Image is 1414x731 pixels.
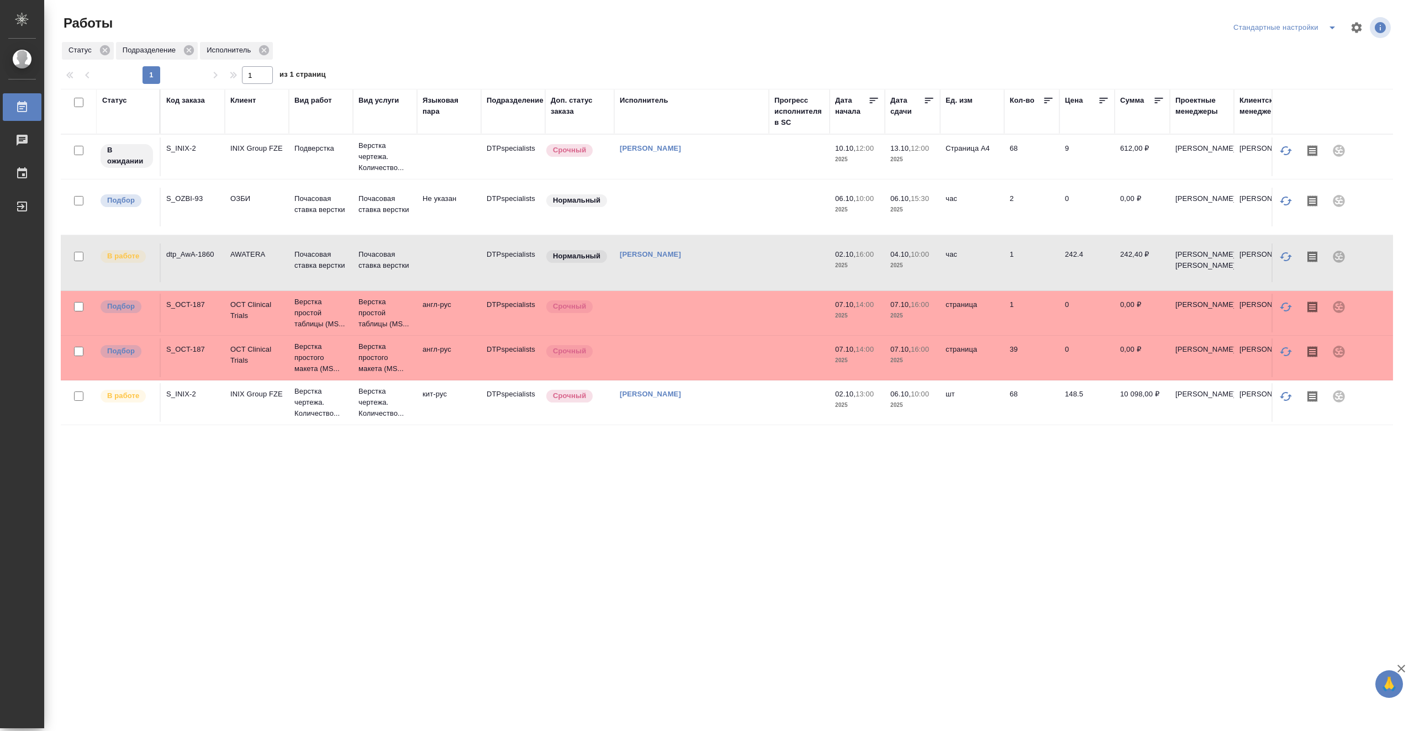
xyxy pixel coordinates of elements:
[1234,383,1298,422] td: [PERSON_NAME]
[911,144,929,152] p: 12:00
[1273,338,1299,365] button: Обновить
[230,249,283,260] p: AWATERA
[835,390,856,398] p: 02.10,
[553,346,586,357] p: Срочный
[1120,95,1144,106] div: Сумма
[1299,188,1326,214] button: Скопировать мини-бриф
[1273,137,1299,164] button: Обновить
[166,249,219,260] div: dtp_AwA-1860
[1299,137,1326,164] button: Скопировать мини-бриф
[890,355,935,366] p: 2025
[835,95,868,117] div: Дата начала
[107,390,139,401] p: В работе
[553,301,586,312] p: Срочный
[99,389,154,404] div: Исполнитель выполняет работу
[1234,243,1298,282] td: [PERSON_NAME]
[1273,188,1299,214] button: Обновить
[1326,137,1352,164] div: Проект не привязан
[417,383,481,422] td: кит-рус
[294,296,347,330] p: Верстка простой таблицы (MS...
[230,344,283,366] p: OCT Clinical Trials
[102,95,127,106] div: Статус
[856,194,874,203] p: 10:00
[1326,338,1352,365] div: Проект не привязан
[551,95,609,117] div: Доп. статус заказа
[856,345,874,353] p: 14:00
[1343,14,1370,41] span: Настроить таблицу
[553,390,586,401] p: Срочный
[856,390,874,398] p: 13:00
[417,188,481,226] td: Не указан
[294,386,347,419] p: Верстка чертежа. Количество...
[553,195,600,206] p: Нормальный
[423,95,476,117] div: Языковая пара
[946,95,973,106] div: Ед. изм
[940,137,1004,176] td: Страница А4
[166,193,219,204] div: S_OZBI-93
[890,194,911,203] p: 06.10,
[107,145,146,167] p: В ожидании
[279,68,326,84] span: из 1 страниц
[1299,294,1326,320] button: Скопировать мини-бриф
[890,390,911,398] p: 06.10,
[1234,188,1298,226] td: [PERSON_NAME]
[835,260,879,271] p: 2025
[835,204,879,215] p: 2025
[620,95,668,106] div: Исполнитель
[481,383,545,422] td: DTPspecialists
[553,145,586,156] p: Срочный
[1234,338,1298,377] td: [PERSON_NAME]
[835,300,856,309] p: 07.10,
[166,299,219,310] div: S_OCT-187
[1326,243,1352,270] div: Проект не привязан
[1059,188,1115,226] td: 0
[835,400,879,411] p: 2025
[940,188,1004,226] td: час
[1115,243,1170,282] td: 242,40 ₽
[1170,383,1234,422] td: [PERSON_NAME]
[230,95,256,106] div: Клиент
[1004,188,1059,226] td: 2
[481,338,545,377] td: DTPspecialists
[890,144,911,152] p: 13.10,
[620,144,681,152] a: [PERSON_NAME]
[1239,95,1292,117] div: Клиентские менеджеры
[1326,383,1352,410] div: Проект не привязан
[107,195,135,206] p: Подбор
[1170,294,1234,332] td: [PERSON_NAME]
[835,250,856,258] p: 02.10,
[890,95,924,117] div: Дата сдачи
[1375,670,1403,698] button: 🙏
[1234,294,1298,332] td: [PERSON_NAME]
[99,344,154,359] div: Можно подбирать исполнителей
[940,243,1004,282] td: час
[294,341,347,374] p: Верстка простого макета (MS...
[940,338,1004,377] td: страница
[911,300,929,309] p: 16:00
[911,390,929,398] p: 10:00
[166,143,219,154] div: S_INIX-2
[294,95,332,106] div: Вид работ
[1059,294,1115,332] td: 0
[890,250,911,258] p: 04.10,
[1004,137,1059,176] td: 68
[62,42,114,60] div: Статус
[890,204,935,215] p: 2025
[417,338,481,377] td: англ-рус
[1170,338,1234,377] td: [PERSON_NAME]
[294,143,347,154] p: Подверстка
[1234,137,1298,176] td: [PERSON_NAME]
[200,42,273,60] div: Исполнитель
[1115,338,1170,377] td: 0,00 ₽
[1175,95,1228,117] div: Проектные менеджеры
[940,383,1004,422] td: шт
[1059,243,1115,282] td: 242.4
[358,386,411,419] p: Верстка чертежа. Количество...
[1004,338,1059,377] td: 39
[487,95,544,106] div: Подразделение
[890,400,935,411] p: 2025
[99,249,154,264] div: Исполнитель выполняет работу
[835,310,879,321] p: 2025
[1065,95,1083,106] div: Цена
[774,95,824,128] div: Прогресс исполнителя в SC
